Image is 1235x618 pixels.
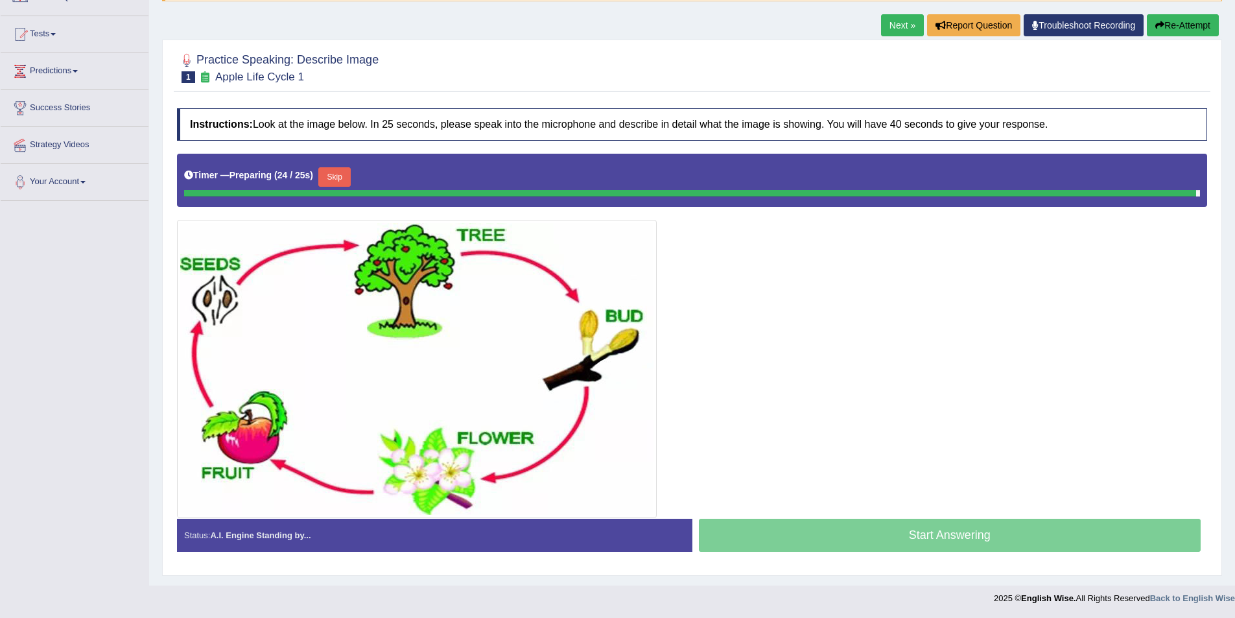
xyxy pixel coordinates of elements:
[1,164,148,196] a: Your Account
[310,170,313,180] b: )
[198,71,212,84] small: Exam occurring question
[1150,593,1235,603] a: Back to English Wise
[1021,593,1076,603] strong: English Wise.
[1,127,148,160] a: Strategy Videos
[1,53,148,86] a: Predictions
[229,170,272,180] b: Preparing
[177,108,1207,141] h4: Look at the image below. In 25 seconds, please speak into the microphone and describe in detail w...
[177,519,692,552] div: Status:
[215,71,304,83] small: Apple Life Cycle 1
[994,586,1235,604] div: 2025 © All Rights Reserved
[881,14,924,36] a: Next »
[190,119,253,130] b: Instructions:
[274,170,277,180] b: (
[184,171,313,180] h5: Timer —
[1147,14,1219,36] button: Re-Attempt
[318,167,351,187] button: Skip
[210,530,311,540] strong: A.I. Engine Standing by...
[927,14,1020,36] button: Report Question
[1,90,148,123] a: Success Stories
[182,71,195,83] span: 1
[1024,14,1144,36] a: Troubleshoot Recording
[1,16,148,49] a: Tests
[177,51,379,83] h2: Practice Speaking: Describe Image
[277,170,311,180] b: 24 / 25s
